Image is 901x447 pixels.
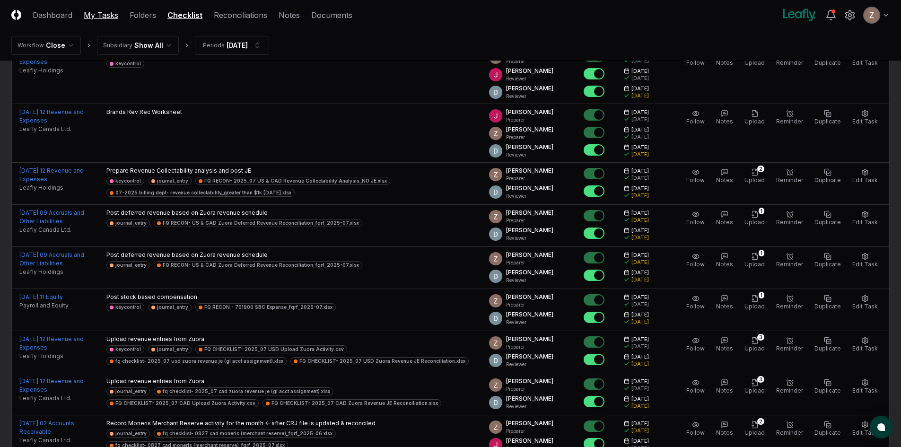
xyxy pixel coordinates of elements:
button: 1Upload [743,293,767,313]
div: [DATE] [631,234,649,241]
button: Duplicate [813,293,843,313]
a: [DATE]:12 Revenue and Expenses [19,108,84,124]
button: Mark complete [584,127,604,138]
span: [DATE] : [19,420,40,427]
button: Duplicate [813,167,843,186]
span: Reminder [776,59,803,66]
a: [DATE]:02 Accounts Receivable [19,420,74,435]
img: ACg8ocLeIi4Jlns6Fsr4lO0wQ1XJrFQvF4yUjbLrd1AsCAOmrfa1KQ=s96-c [489,185,502,199]
a: [DATE]:09 Accruals and Other Liabilities [19,209,84,225]
span: [DATE] [631,210,649,217]
span: Edit Task [852,429,878,436]
span: [DATE] : [19,209,40,216]
button: Mark complete [584,168,604,179]
img: ACg8ocLeIi4Jlns6Fsr4lO0wQ1XJrFQvF4yUjbLrd1AsCAOmrfa1KQ=s96-c [489,354,502,367]
a: Dashboard [33,9,72,21]
a: [DATE]:12 Revenue and Expenses [19,335,84,351]
p: Post stock based compensation [106,293,336,301]
button: Duplicate [813,251,843,271]
div: journal_entry [115,262,147,269]
span: [DATE] [631,353,649,360]
button: Duplicate [813,377,843,397]
span: [DATE] [631,294,649,301]
a: fq checklist- 0827 cad moneris (merchant reserve)_fqrf_2025-06.xlsx [154,429,336,438]
span: [DATE] [631,311,649,318]
span: Edit Task [852,59,878,66]
p: [PERSON_NAME] [506,268,553,277]
img: ACg8ocKnDsamp5-SE65NkOhq35AnOBarAXdzXQ03o9g231ijNgHgyA=s96-c [864,8,879,23]
img: ACg8ocJfBSitaon9c985KWe3swqK2kElzkAv-sHk65QWxGQz4ldowg=s96-c [489,68,502,81]
p: Post deferred revenue based on Zuora revenue schedule [106,209,362,217]
span: Follow [686,59,705,66]
div: [DATE] [631,276,649,283]
span: Notes [716,118,733,125]
p: Preparer [506,116,553,123]
span: Leafly Canada Ltd. [19,125,71,133]
button: Duplicate [813,419,843,439]
a: fq checklist- 2025_07 cad zuora revenue je (gl acct assignment).xlsx [154,387,333,395]
span: Leafly Holdings [19,66,63,75]
div: FQ CHECKLIST- 2025_07 USD Zuora Revenue JE Reconciliation.xlsx [299,358,465,365]
p: Reviewer [506,319,553,326]
span: Reminder [776,429,803,436]
div: Periods [203,41,225,50]
div: 1 [759,292,764,298]
div: FQ RECON- 2025_07 US & CAD Revenue Collectability Analysis_NO JE.xlsx [204,177,387,184]
div: 1 [759,250,764,256]
a: FQ RECON - 701900 SBC Expense_fqrf_2025-07.xlsx [195,303,336,311]
button: Mark complete [584,354,604,365]
a: My Tasks [84,9,118,21]
span: Follow [686,345,705,352]
div: fq checklist- 2025_07 cad zuora revenue je (gl acct assignment).xlsx [163,388,330,395]
span: Notes [716,429,733,436]
button: Mark complete [584,396,604,407]
span: Edit Task [852,261,878,268]
p: Reviewer [506,193,553,200]
span: [DATE] [631,185,649,192]
span: Edit Task [852,176,878,184]
img: ACg8ocKnDsamp5-SE65NkOhq35AnOBarAXdzXQ03o9g231ijNgHgyA=s96-c [489,127,502,140]
button: Upload [743,108,767,128]
button: 2Upload [743,167,767,186]
a: FQ CHECKLIST- 2025_07 USD Upload Zuora Activity.csv [195,345,347,353]
a: Checklist [167,9,202,21]
p: Preparer [506,175,553,182]
button: Notes [714,335,735,355]
p: Preparer [506,217,553,224]
button: Edit Task [850,251,880,271]
span: Reminder [776,219,803,226]
span: Upload [744,261,765,268]
div: [DATE] [631,343,649,350]
div: Workflow [17,41,44,50]
div: 2 [757,418,764,425]
div: [DATE] [227,40,248,50]
div: keycontrol [115,304,141,311]
p: [PERSON_NAME] [506,226,553,235]
a: FQ RECON- 2025_07 US & CAD Revenue Collectability Analysis_NO JE.xlsx [195,177,390,185]
img: ACg8ocLeIi4Jlns6Fsr4lO0wQ1XJrFQvF4yUjbLrd1AsCAOmrfa1KQ=s96-c [489,270,502,283]
span: Leafly Holdings [19,352,63,360]
span: Upload [744,429,765,436]
div: 3 [757,334,764,341]
span: [DATE] [631,395,649,403]
button: atlas-launcher [870,416,892,438]
button: Periods[DATE] [195,36,269,55]
img: ACg8ocKnDsamp5-SE65NkOhq35AnOBarAXdzXQ03o9g231ijNgHgyA=s96-c [489,168,502,181]
button: Follow [684,335,707,355]
span: Reminder [776,261,803,268]
button: 1Upload [743,251,767,271]
div: FQ RECON- US & CAD Zuora Deferred Revenue Reconciliation_fqrf_2025-07.xlsx [163,219,359,227]
p: Preparer [506,259,553,266]
span: Notes [716,59,733,66]
a: Folders [130,9,156,21]
p: Reviewer [506,235,553,242]
button: 3Upload [743,377,767,397]
button: Mark complete [584,210,604,221]
span: Leafly Holdings [19,268,63,276]
button: Notes [714,108,735,128]
button: Reminder [774,167,805,186]
img: ACg8ocLeIi4Jlns6Fsr4lO0wQ1XJrFQvF4yUjbLrd1AsCAOmrfa1KQ=s96-c [489,396,502,409]
div: fq checklist- 2025_07 usd zuora revenue je (gl acct assignment).xlsx [115,358,283,365]
span: [DATE] [631,167,649,175]
p: [PERSON_NAME] [506,125,553,134]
